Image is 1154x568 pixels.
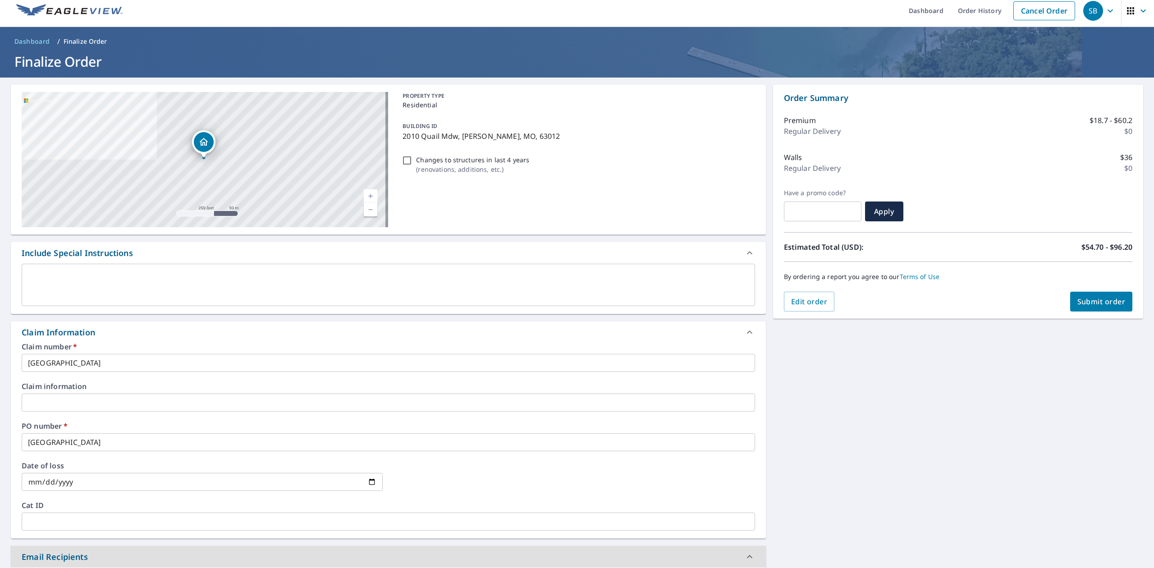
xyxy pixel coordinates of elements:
[11,52,1143,71] h1: Finalize Order
[22,502,755,509] label: Cat ID
[784,292,835,311] button: Edit order
[1081,242,1132,252] p: $54.70 - $96.20
[416,155,529,165] p: Changes to structures in last 4 years
[11,546,766,568] div: Email Recipients
[1083,1,1103,21] div: SB
[900,272,940,281] a: Terms of Use
[14,37,50,46] span: Dashboard
[1013,1,1075,20] a: Cancel Order
[872,206,896,216] span: Apply
[403,122,437,130] p: BUILDING ID
[22,326,95,339] div: Claim Information
[64,37,107,46] p: Finalize Order
[416,165,529,174] p: ( renovations, additions, etc. )
[1120,152,1132,163] p: $36
[865,202,903,221] button: Apply
[192,130,215,158] div: Dropped pin, building 1, Residential property, 2010 Quail Mdw Barnhart, MO 63012
[784,126,841,137] p: Regular Delivery
[1124,163,1132,174] p: $0
[364,203,377,216] a: Current Level 17, Zoom Out
[1070,292,1133,311] button: Submit order
[403,92,751,100] p: PROPERTY TYPE
[791,297,828,307] span: Edit order
[22,343,755,350] label: Claim number
[403,131,751,142] p: 2010 Quail Mdw, [PERSON_NAME], MO, 63012
[22,551,88,563] div: Email Recipients
[364,189,377,203] a: Current Level 17, Zoom In
[22,462,383,469] label: Date of loss
[784,152,802,163] p: Walls
[784,273,1132,281] p: By ordering a report you agree to our
[22,247,133,259] div: Include Special Instructions
[784,163,841,174] p: Regular Delivery
[11,242,766,264] div: Include Special Instructions
[11,34,54,49] a: Dashboard
[403,100,751,110] p: Residential
[22,422,755,430] label: PO number
[11,321,766,343] div: Claim Information
[1124,126,1132,137] p: $0
[1077,297,1126,307] span: Submit order
[11,34,1143,49] nav: breadcrumb
[784,189,861,197] label: Have a promo code?
[1090,115,1132,126] p: $18.7 - $60.2
[784,242,958,252] p: Estimated Total (USD):
[22,383,755,390] label: Claim information
[784,92,1132,104] p: Order Summary
[16,4,123,18] img: EV Logo
[57,36,60,47] li: /
[784,115,816,126] p: Premium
